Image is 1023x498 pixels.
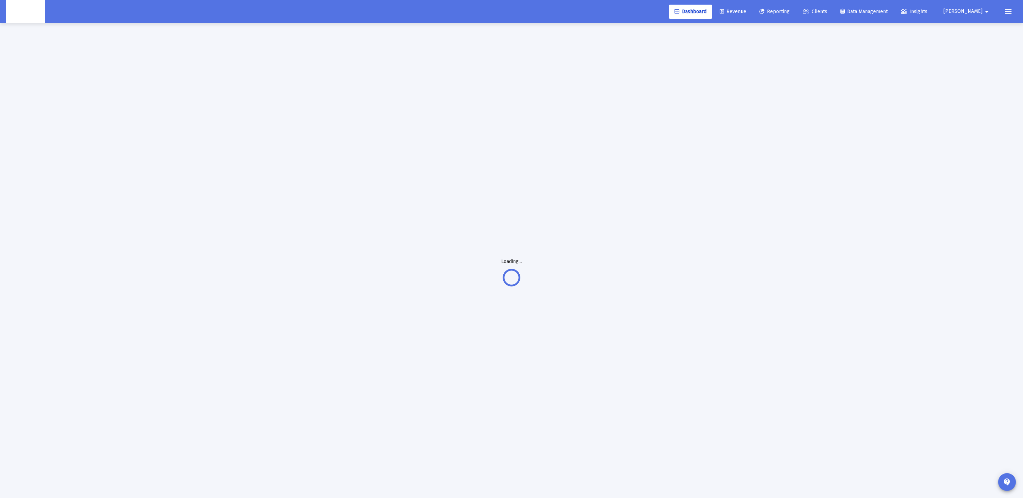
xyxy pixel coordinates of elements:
[759,9,790,15] span: Reporting
[797,5,833,19] a: Clients
[1003,478,1011,486] mat-icon: contact_support
[11,5,39,19] img: Dashboard
[901,9,927,15] span: Insights
[754,5,795,19] a: Reporting
[669,5,712,19] a: Dashboard
[675,9,707,15] span: Dashboard
[835,5,893,19] a: Data Management
[983,5,991,19] mat-icon: arrow_drop_down
[714,5,752,19] a: Revenue
[803,9,827,15] span: Clients
[935,4,1000,18] button: [PERSON_NAME]
[895,5,933,19] a: Insights
[720,9,746,15] span: Revenue
[840,9,888,15] span: Data Management
[943,9,983,15] span: [PERSON_NAME]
